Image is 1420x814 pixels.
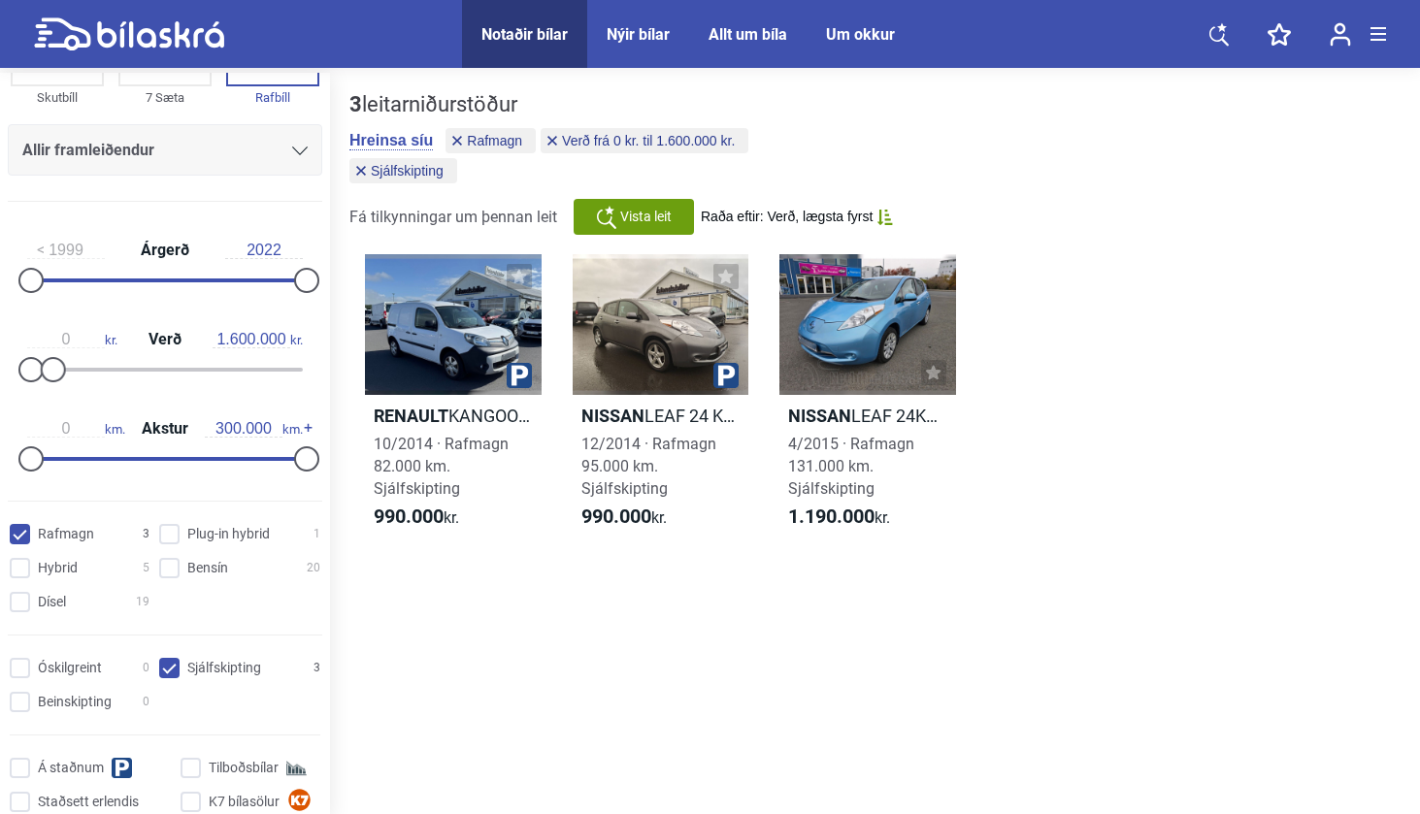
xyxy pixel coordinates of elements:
[581,505,667,529] span: kr.
[620,207,672,227] span: Vista leit
[371,164,444,178] span: Sjálfskipting
[788,505,890,529] span: kr.
[701,209,873,225] span: Raða eftir: Verð, lægsta fyrst
[38,692,112,712] span: Beinskipting
[779,405,956,427] h2: LEAF 24KWH
[27,331,117,348] span: kr.
[573,254,749,546] a: NissanLEAF 24 KWH12/2014 · Rafmagn95.000 km. Sjálfskipting990.000kr.
[307,558,320,578] span: 20
[144,332,186,347] span: Verð
[137,421,193,437] span: Akstur
[187,558,228,578] span: Bensín
[349,208,557,226] span: Fá tilkynningar um þennan leit
[788,406,851,426] b: Nissan
[38,592,66,612] span: Dísel
[314,658,320,678] span: 3
[22,137,154,164] span: Allir framleiðendur
[38,524,94,544] span: Rafmagn
[446,128,536,153] button: Rafmagn
[573,405,749,427] h2: LEAF 24 KWH
[507,363,532,388] img: parking.png
[365,405,542,427] h2: KANGOO EXPRESS ZE
[213,331,303,348] span: kr.
[788,505,875,528] b: 1.190.000
[788,435,914,498] span: 4/2015 · Rafmagn 131.000 km. Sjálfskipting
[581,435,716,498] span: 12/2014 · Rafmagn 95.000 km. Sjálfskipting
[38,558,78,578] span: Hybrid
[562,134,735,147] span: Verð frá 0 kr. til 1.600.000 kr.
[209,792,280,812] span: K7 bílasölur
[314,524,320,544] span: 1
[349,92,863,117] div: leitarniðurstöður
[118,86,212,109] div: 7 Sæta
[205,420,303,438] span: km.
[136,243,194,258] span: Árgerð
[541,128,748,153] button: Verð frá 0 kr. til 1.600.000 kr.
[374,435,509,498] span: 10/2014 · Rafmagn 82.000 km. Sjálfskipting
[481,25,568,44] a: Notaðir bílar
[187,658,261,678] span: Sjálfskipting
[38,792,139,812] span: Staðsett erlendis
[38,758,104,778] span: Á staðnum
[226,86,319,109] div: Rafbíll
[374,505,459,529] span: kr.
[143,692,149,712] span: 0
[209,758,279,778] span: Tilboðsbílar
[701,209,893,225] button: Raða eftir: Verð, lægsta fyrst
[187,524,270,544] span: Plug-in hybrid
[607,25,670,44] a: Nýir bílar
[38,658,102,678] span: Óskilgreint
[27,420,125,438] span: km.
[374,505,444,528] b: 990.000
[581,406,644,426] b: Nissan
[374,406,448,426] b: Renault
[143,558,149,578] span: 5
[826,25,895,44] a: Um okkur
[779,254,956,546] a: NissanLEAF 24KWH4/2015 · Rafmagn131.000 km. Sjálfskipting1.190.000kr.
[581,505,651,528] b: 990.000
[713,363,739,388] img: parking.png
[709,25,787,44] a: Allt um bíla
[1330,22,1351,47] img: user-login.svg
[143,524,149,544] span: 3
[136,592,149,612] span: 19
[11,86,104,109] div: Skutbíll
[349,131,433,150] button: Hreinsa síu
[349,92,362,116] b: 3
[143,658,149,678] span: 0
[365,254,542,546] a: RenaultKANGOO EXPRESS ZE10/2014 · Rafmagn82.000 km. Sjálfskipting990.000kr.
[349,158,457,183] button: Sjálfskipting
[467,134,522,147] span: Rafmagn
